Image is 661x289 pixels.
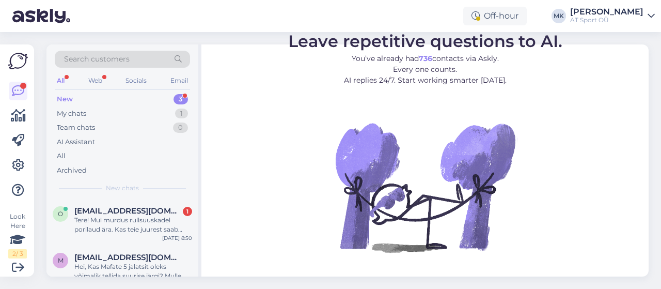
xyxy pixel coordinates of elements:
div: Socials [123,74,149,87]
span: o [58,210,63,218]
span: oispuu1@hotmail.com [74,206,182,216]
div: Tere! Mul murdus rullsuuskadel porilaud ära. Kas teie juurest saab uue? [74,216,192,234]
span: Search customers [64,54,130,65]
div: [PERSON_NAME] [570,8,643,16]
div: Email [168,74,190,87]
b: 736 [419,54,432,63]
img: No Chat active [332,94,518,280]
div: New [57,94,73,104]
div: 1 [175,109,188,119]
div: 0 [173,123,188,133]
div: Hei, Kas Mafate 5 jalatsit oleks võimalik tellida suurise järgi? Mulle sobib 46 2/3 kuid hetkel o... [74,262,192,281]
div: Team chats [57,123,95,133]
div: Web [86,74,104,87]
div: All [57,151,66,161]
div: Archived [57,165,87,176]
div: [DATE] 8:50 [162,234,192,242]
div: Look Here [8,212,27,258]
span: m [58,256,64,264]
div: MK [552,9,566,23]
div: Off-hour [463,7,527,25]
a: [PERSON_NAME]AT Sport OÜ [570,8,655,24]
span: Leave repetitive questions to AI. [288,31,562,51]
span: martin390@gmail.com [74,253,182,262]
p: You’ve already had contacts via Askly. Every one counts. AI replies 24/7. Start working smarter [... [288,53,562,86]
div: All [55,74,67,87]
div: AI Assistant [57,137,95,147]
div: 2 / 3 [8,249,27,258]
div: 3 [174,94,188,104]
img: Askly Logo [8,53,28,69]
div: 1 [183,207,192,216]
span: New chats [106,184,139,193]
div: My chats [57,109,86,119]
div: AT Sport OÜ [570,16,643,24]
